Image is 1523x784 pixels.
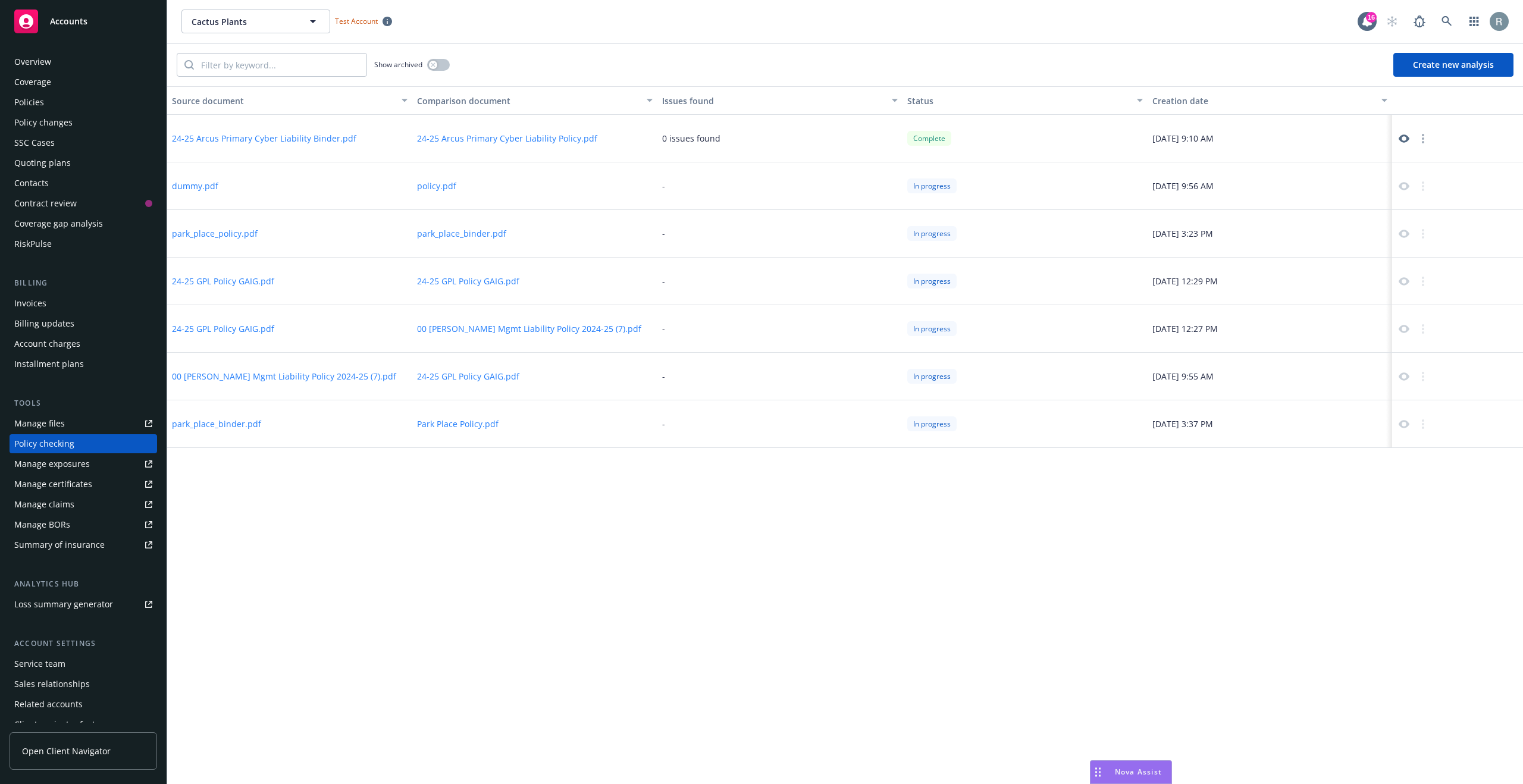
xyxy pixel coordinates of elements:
[417,132,597,145] button: 24-25 Arcus Primary Cyber Liability Policy.pdf
[14,153,71,173] div: Quoting plans
[10,294,157,313] a: Invoices
[14,454,90,473] div: Manage exposures
[1148,353,1393,400] div: [DATE] 9:55 AM
[14,234,52,253] div: RiskPulse
[10,73,157,92] a: Coverage
[907,178,957,193] div: In progress
[417,275,519,287] button: 24-25 GPL Policy GAIG.pdf
[10,414,157,433] a: Manage files
[14,52,51,71] div: Overview
[14,214,103,233] div: Coverage gap analysis
[167,86,412,115] button: Source document
[14,434,74,453] div: Policy checking
[1090,760,1172,784] button: Nova Assist
[184,60,194,70] svg: Search
[10,535,157,554] a: Summary of insurance
[194,54,366,76] input: Filter by keyword...
[907,274,957,288] div: In progress
[10,153,157,173] a: Quoting plans
[14,355,84,374] div: Installment plans
[192,15,294,28] span: Cactus Plants
[335,16,378,26] span: Test Account
[1462,10,1486,33] a: Switch app
[10,5,157,38] a: Accounts
[1115,767,1162,777] span: Nova Assist
[172,418,261,430] button: park_place_binder.pdf
[10,515,157,534] a: Manage BORs
[10,675,157,694] a: Sales relationships
[14,535,105,554] div: Summary of insurance
[662,418,665,430] div: -
[1152,95,1375,107] div: Creation date
[10,654,157,673] a: Service team
[417,95,640,107] div: Comparison document
[662,227,665,240] div: -
[662,322,665,335] div: -
[172,227,258,240] button: park_place_policy.pdf
[172,322,274,335] button: 24-25 GPL Policy GAIG.pdf
[662,132,720,145] div: 0 issues found
[1148,162,1393,210] div: [DATE] 9:56 AM
[907,321,957,336] div: In progress
[1393,53,1513,77] button: Create new analysis
[1148,86,1393,115] button: Creation date
[1366,12,1377,23] div: 16
[10,695,157,714] a: Related accounts
[417,322,641,335] button: 00 [PERSON_NAME] Mgmt Liability Policy 2024-25 (7).pdf
[1148,400,1393,448] div: [DATE] 3:37 PM
[1148,210,1393,258] div: [DATE] 3:23 PM
[181,10,330,33] button: Cactus Plants
[14,475,92,494] div: Manage certificates
[10,52,157,71] a: Overview
[14,495,74,514] div: Manage claims
[907,131,951,146] div: Complete
[10,214,157,233] a: Coverage gap analysis
[14,414,65,433] div: Manage files
[10,194,157,213] a: Contract review
[1148,305,1393,353] div: [DATE] 12:27 PM
[14,715,113,734] div: Client navigator features
[172,95,394,107] div: Source document
[662,180,665,192] div: -
[14,515,70,534] div: Manage BORs
[14,133,55,152] div: SSC Cases
[14,314,74,333] div: Billing updates
[907,95,1130,107] div: Status
[10,113,157,132] a: Policy changes
[10,234,157,253] a: RiskPulse
[10,93,157,112] a: Policies
[417,227,506,240] button: park_place_binder.pdf
[50,17,87,26] span: Accounts
[10,495,157,514] a: Manage claims
[10,434,157,453] a: Policy checking
[10,715,157,734] a: Client navigator features
[907,226,957,241] div: In progress
[10,475,157,494] a: Manage certificates
[172,132,356,145] button: 24-25 Arcus Primary Cyber Liability Binder.pdf
[662,95,885,107] div: Issues found
[662,275,665,287] div: -
[14,695,83,714] div: Related accounts
[14,113,73,132] div: Policy changes
[417,180,456,192] button: policy.pdf
[1380,10,1404,33] a: Start snowing
[172,180,218,192] button: dummy.pdf
[172,370,396,382] button: 00 [PERSON_NAME] Mgmt Liability Policy 2024-25 (7).pdf
[14,654,65,673] div: Service team
[10,638,157,650] div: Account settings
[412,86,657,115] button: Comparison document
[14,174,49,193] div: Contacts
[417,418,499,430] button: Park Place Policy.pdf
[1490,12,1509,31] img: photo
[1435,10,1459,33] a: Search
[907,369,957,384] div: In progress
[14,73,51,92] div: Coverage
[14,595,113,614] div: Loss summary generator
[14,194,77,213] div: Contract review
[14,675,90,694] div: Sales relationships
[10,454,157,473] a: Manage exposures
[14,334,80,353] div: Account charges
[10,595,157,614] a: Loss summary generator
[907,416,957,431] div: In progress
